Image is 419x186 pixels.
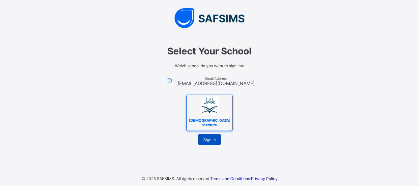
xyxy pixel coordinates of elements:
[251,176,278,181] a: Privacy Policy
[178,80,255,86] span: [EMAIL_ADDRESS][DOMAIN_NAME]
[178,77,255,80] span: Email Address
[142,176,210,181] span: © 2025 SAFSIMS. All rights reserved.
[203,137,216,142] span: Sign In
[210,176,278,181] span: ·
[187,116,232,129] span: [DEMOGRAPHIC_DATA] Institute
[117,63,302,68] span: Which school do you want to sign into
[111,8,308,28] img: SAFSIMS Logo
[210,176,250,181] a: Terms and Conditions
[117,46,302,57] span: Select Your School
[201,97,219,115] img: Darul Quran Institute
